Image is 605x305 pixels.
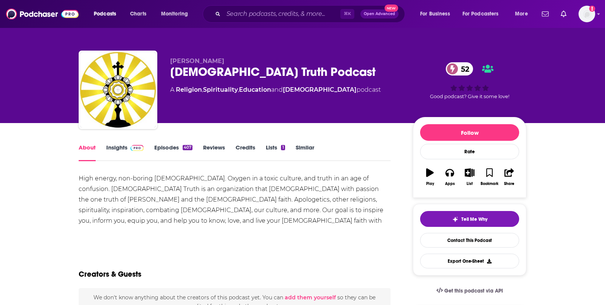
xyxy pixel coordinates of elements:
span: Podcasts [94,9,116,19]
div: List [467,182,473,186]
a: Episodes407 [154,144,192,161]
div: Share [504,182,514,186]
span: Good podcast? Give it some love! [430,94,509,99]
a: About [79,144,96,161]
div: Apps [445,182,455,186]
button: tell me why sparkleTell Me Why [420,211,519,227]
button: Open AdvancedNew [360,9,399,18]
button: open menu [415,8,459,20]
a: Religion [176,86,202,93]
a: Credits [236,144,255,161]
button: add them yourself [285,294,336,300]
a: [DEMOGRAPHIC_DATA] [283,86,357,93]
a: Show notifications dropdown [539,8,552,20]
a: Spirituality [203,86,238,93]
div: Rate [420,144,519,159]
span: Logged in as antonettefrontgate [579,6,595,22]
a: Reviews [203,144,225,161]
div: 1 [281,145,285,150]
span: Monitoring [161,9,188,19]
div: 52Good podcast? Give it some love! [413,57,526,104]
a: Similar [296,144,314,161]
span: For Business [420,9,450,19]
a: Show notifications dropdown [558,8,569,20]
button: open menu [510,8,537,20]
button: Apps [440,163,459,191]
span: For Podcasters [462,9,499,19]
a: Lists1 [266,144,285,161]
div: Bookmark [481,182,498,186]
span: , [202,86,203,93]
span: More [515,9,528,19]
a: Get this podcast via API [430,282,509,300]
span: Tell Me Why [461,216,487,222]
button: Play [420,163,440,191]
a: 52 [446,62,473,75]
h2: Creators & Guests [79,270,141,279]
div: 407 [183,145,192,150]
span: Charts [130,9,146,19]
span: [PERSON_NAME] [170,57,224,65]
img: Podchaser Pro [130,145,144,151]
span: Open Advanced [364,12,395,16]
img: tell me why sparkle [452,216,458,222]
div: Search podcasts, credits, & more... [210,5,412,23]
span: and [271,86,283,93]
span: 52 [453,62,473,75]
a: InsightsPodchaser Pro [106,144,144,161]
button: open menu [88,8,126,20]
svg: Add a profile image [589,6,595,12]
button: Share [500,163,519,191]
a: Charts [125,8,151,20]
span: ⌘ K [340,9,354,19]
a: Education [239,86,271,93]
button: Export One-Sheet [420,254,519,268]
span: New [385,5,398,12]
span: Get this podcast via API [444,288,503,294]
button: Bookmark [479,163,499,191]
div: A podcast [170,85,381,94]
span: , [238,86,239,93]
div: High energy, non-boring [DEMOGRAPHIC_DATA]. Oxygen in a toxic culture, and truth in an age of con... [79,173,391,237]
div: Play [426,182,434,186]
img: User Profile [579,6,595,22]
input: Search podcasts, credits, & more... [223,8,340,20]
button: open menu [156,8,198,20]
button: Follow [420,124,519,141]
button: Show profile menu [579,6,595,22]
button: open menu [458,8,510,20]
img: Podchaser - Follow, Share and Rate Podcasts [6,7,79,21]
button: List [460,163,479,191]
a: Contact This Podcast [420,233,519,248]
img: Catholic Truth Podcast [80,52,156,128]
